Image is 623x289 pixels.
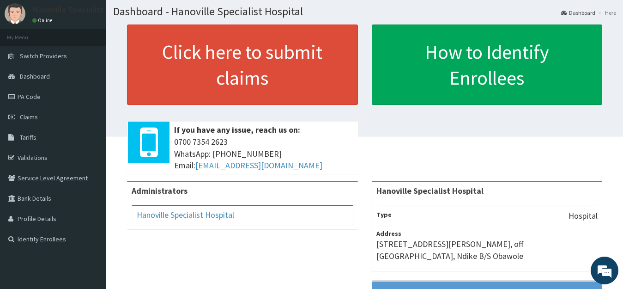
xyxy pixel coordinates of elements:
div: Minimize live chat window [151,5,174,27]
span: We're online! [54,86,127,179]
a: How to Identify Enrollees [372,25,603,105]
div: Chat with us now [48,52,155,64]
p: Hospital [569,210,598,222]
a: Online [32,17,54,24]
a: Click here to submit claims [127,25,358,105]
span: Dashboard [20,72,50,80]
img: User Image [5,3,25,24]
b: Type [376,210,392,219]
p: [STREET_ADDRESS][PERSON_NAME], off [GEOGRAPHIC_DATA], Ndike B/S Obawole [376,238,598,262]
span: Tariffs [20,133,36,141]
b: If you have any issue, reach us on: [174,124,300,135]
b: Administrators [132,185,188,196]
a: Dashboard [561,9,595,17]
p: Hanoville Specialist Hospital [32,6,136,14]
img: d_794563401_company_1708531726252_794563401 [17,46,37,69]
li: Here [596,9,616,17]
textarea: Type your message and hit 'Enter' [5,191,176,224]
span: Claims [20,113,38,121]
a: Hanoville Specialist Hospital [137,209,234,220]
span: Switch Providers [20,52,67,60]
b: Address [376,229,401,238]
span: 0700 7354 2623 WhatsApp: [PHONE_NUMBER] Email: [174,136,353,172]
strong: Hanoville Specialist Hospital [376,185,484,196]
h1: Dashboard - Hanoville Specialist Hospital [113,6,616,18]
a: [EMAIL_ADDRESS][DOMAIN_NAME] [195,160,322,171]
